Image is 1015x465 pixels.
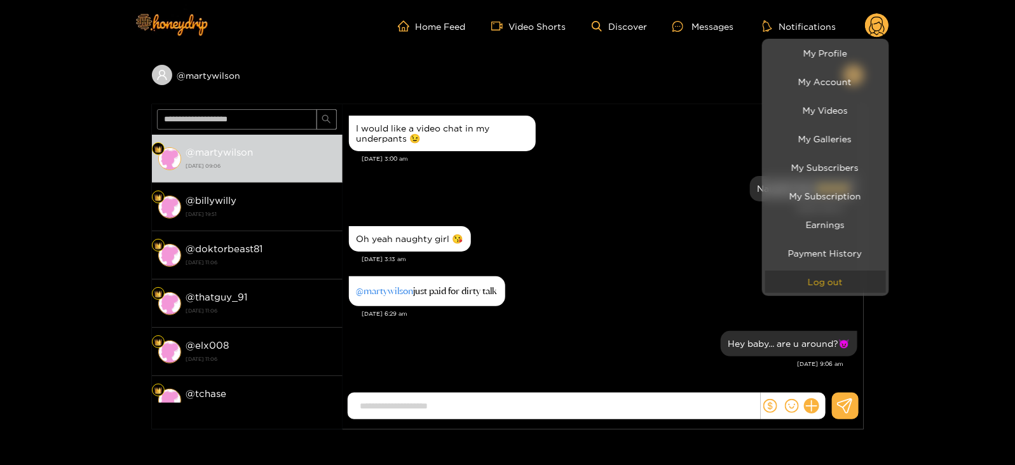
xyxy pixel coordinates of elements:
a: My Subscribers [765,156,886,179]
a: My Galleries [765,128,886,150]
a: My Profile [765,42,886,64]
a: Earnings [765,213,886,236]
a: My Account [765,71,886,93]
button: Log out [765,271,886,293]
a: My Subscription [765,185,886,207]
a: My Videos [765,99,886,121]
a: Payment History [765,242,886,264]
